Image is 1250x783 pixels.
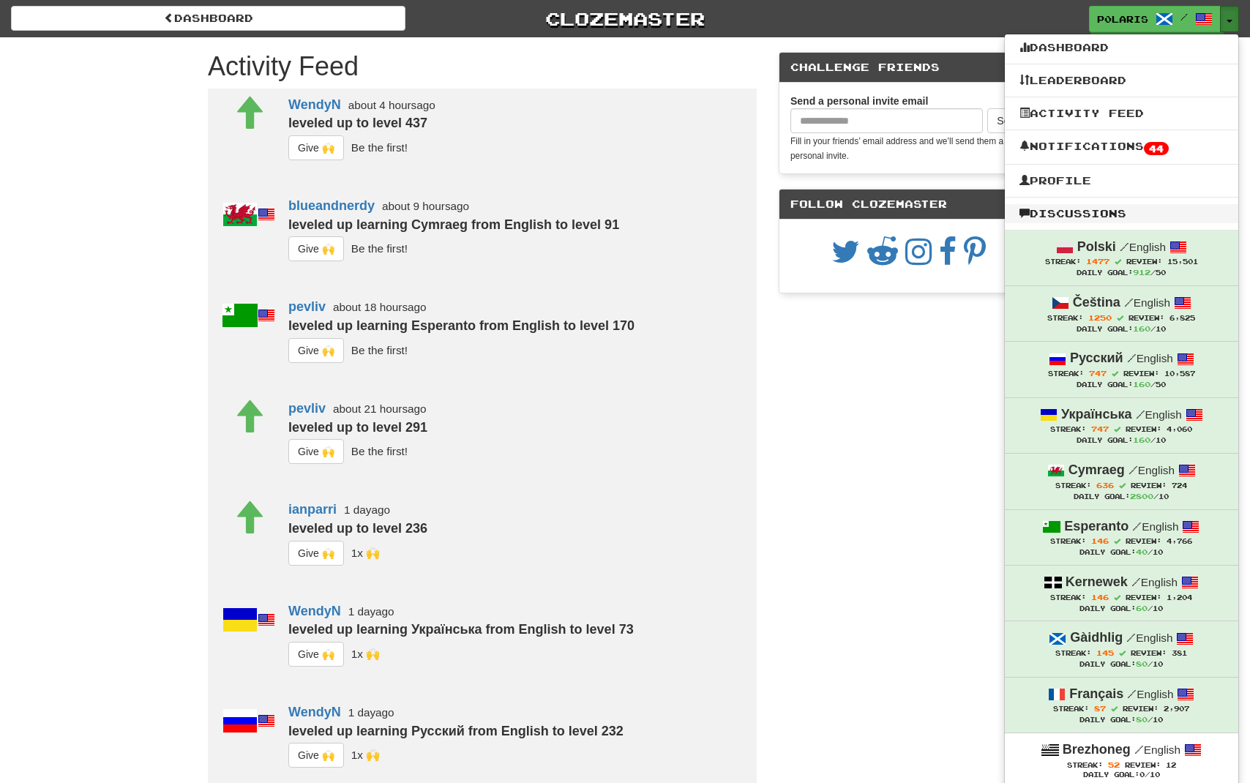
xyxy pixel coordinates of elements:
a: Gàidhlig /English Streak: 145 Review: 381 Daily Goal:80/10 [1005,621,1238,676]
strong: Cymraeg [1069,462,1125,477]
span: Streak: [1055,649,1091,657]
button: Send [987,108,1030,133]
div: Daily Goal: /10 [1019,547,1224,558]
a: Українська /English Streak: 747 Review: 4,060 Daily Goal:160/10 [1005,398,1238,453]
small: Be the first! [351,242,408,255]
small: Be the first! [351,141,408,154]
span: 2,907 [1164,705,1189,713]
span: Review: [1126,425,1161,433]
span: / [1129,463,1138,476]
span: 2800 [1130,492,1153,501]
a: Notifications44 [1005,137,1238,157]
span: 160 [1133,435,1150,444]
span: 87 [1094,704,1106,713]
span: 4,766 [1167,537,1192,545]
strong: Українська [1061,407,1132,422]
span: Streak: [1050,425,1086,433]
strong: Gàidhlig [1070,630,1123,645]
small: 1 day ago [344,503,390,516]
span: 52 [1108,760,1120,769]
div: Daily Goal: /10 [1019,491,1224,502]
span: Streak: [1053,705,1089,713]
small: 19cupsofcoffee [351,648,380,660]
a: pevliv [288,299,326,314]
span: Review: [1129,314,1164,322]
span: 1,204 [1167,593,1192,602]
button: Give 🙌 [288,541,344,566]
button: Give 🙌 [288,338,344,363]
strong: Polski [1077,239,1116,254]
div: Daily Goal: /50 [1019,379,1224,390]
span: 15,501 [1167,258,1198,266]
span: / [1127,687,1137,700]
a: ianparri [288,502,337,517]
strong: Français [1069,686,1123,701]
strong: leveled up to level 437 [288,116,427,130]
strong: leveled up learning Українська from English to level 73 [288,622,634,637]
a: WendyN [288,604,341,618]
div: Daily Goal: /50 [1019,267,1224,278]
button: Give 🙌 [288,135,344,160]
small: _cmns [351,546,380,558]
small: English [1124,296,1170,309]
button: Give 🙌 [288,236,344,261]
span: 6,825 [1169,314,1195,322]
span: / [1120,240,1129,253]
span: / [1127,351,1137,364]
span: 1250 [1088,313,1112,322]
strong: Esperanto [1064,519,1129,533]
a: Discussions [1005,204,1238,223]
span: Streak: [1045,258,1081,266]
span: Streak: [1048,370,1084,378]
a: Clozemaster [427,6,822,31]
strong: Čeština [1073,295,1120,310]
span: Streak: [1047,314,1083,322]
span: Review: [1126,258,1162,266]
span: 80 [1136,715,1148,724]
span: Streak includes today. [1112,370,1118,377]
span: 40 [1136,547,1148,556]
span: 912 [1133,268,1150,277]
small: 19cupsofcoffee [351,749,380,761]
span: / [1136,408,1145,421]
a: Dashboard [1005,38,1238,57]
span: / [1131,575,1141,588]
span: 747 [1091,424,1109,433]
a: Activity Feed [1005,104,1238,123]
div: Daily Goal: /10 [1019,435,1224,446]
span: 381 [1172,649,1187,657]
strong: Русский [1070,351,1123,365]
strong: leveled up learning Русский from English to level 232 [288,724,624,738]
span: Streak includes today. [1114,538,1120,544]
small: English [1134,743,1180,756]
span: Review: [1123,370,1159,378]
span: Review: [1126,593,1161,602]
strong: leveled up learning Cymraeg from English to level 91 [288,217,619,232]
small: about 21 hours ago [333,402,427,415]
span: Review: [1125,761,1161,769]
span: Streak: [1067,761,1103,769]
span: Streak includes today. [1117,315,1123,321]
strong: leveled up to level 236 [288,521,427,536]
a: Dashboard [11,6,405,31]
a: Leaderboard [1005,71,1238,90]
span: / [1180,12,1188,22]
span: 160 [1133,324,1150,333]
span: 10,587 [1164,370,1195,378]
span: 145 [1096,648,1114,657]
span: Streak includes today. [1115,258,1121,265]
span: 636 [1096,481,1114,490]
span: 747 [1089,369,1107,378]
span: p0laris [1097,12,1148,26]
span: / [1124,296,1134,309]
small: about 18 hours ago [333,301,427,313]
div: Daily Goal: /10 [1019,323,1224,334]
small: English [1126,632,1172,644]
strong: Send a personal invite email [790,95,928,107]
span: 724 [1172,482,1187,490]
span: Streak includes today. [1114,426,1120,432]
span: / [1134,743,1144,756]
a: WendyN [288,705,341,719]
span: Review: [1131,649,1167,657]
a: Français /English Streak: 87 Review: 2,907 Daily Goal:80/10 [1005,678,1238,733]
